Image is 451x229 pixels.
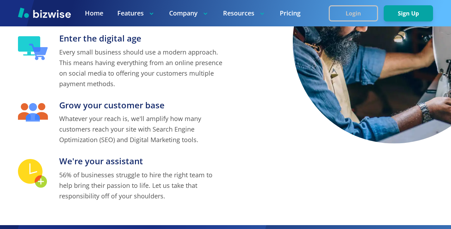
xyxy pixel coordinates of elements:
[18,103,48,122] img: Grow your customer base Icon
[59,155,225,167] h3: We're your assistant
[59,33,225,44] h3: Enter the digital age
[59,113,225,145] p: Whatever your reach is, we'll amplify how many customers reach your site with Search Engine Optim...
[117,9,155,18] p: Features
[18,159,48,188] img: We're your assistant Icon
[18,7,71,18] img: Bizwise Logo
[169,9,209,18] p: Company
[384,10,433,17] a: Sign Up
[85,9,103,18] a: Home
[329,5,378,21] button: Login
[18,36,48,60] img: Enter the digital age Icon
[59,47,225,89] p: Every small business should use a modern approach. This means having everything from an online pr...
[223,9,266,18] p: Resources
[280,9,301,18] a: Pricing
[59,170,225,201] p: 56% of businesses struggle to hire the right team to help bring their passion to life. Let us tak...
[384,5,433,21] button: Sign Up
[59,100,225,111] h3: Grow your customer base
[329,10,384,17] a: Login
